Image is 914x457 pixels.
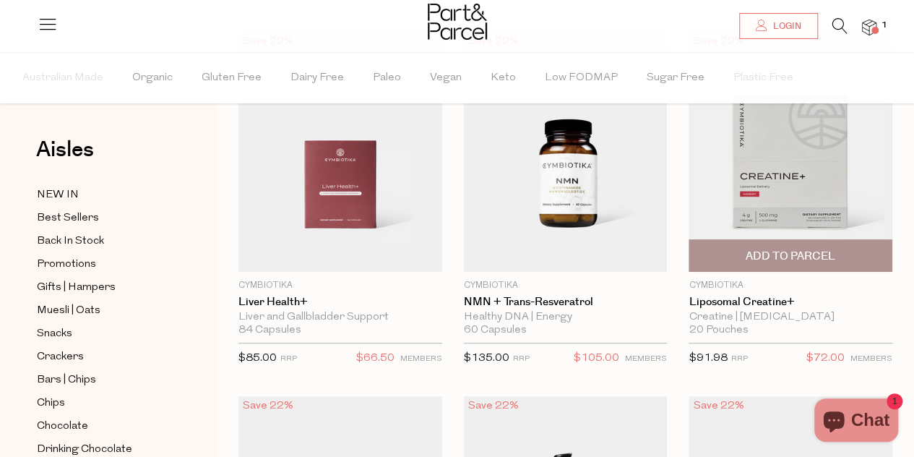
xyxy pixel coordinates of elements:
[132,53,173,103] span: Organic
[464,296,668,309] a: NMN + Trans-Resveratrol
[37,371,168,389] a: Bars | Chips
[689,239,892,272] button: Add To Parcel
[373,53,401,103] span: Paleo
[36,134,94,166] span: Aisles
[464,279,668,292] p: Cymbiotika
[733,53,793,103] span: Plastic Free
[22,53,103,103] span: Australian Made
[37,325,168,343] a: Snacks
[37,394,168,412] a: Chips
[464,324,527,337] span: 60 Capsules
[37,418,88,435] span: Chocolate
[878,19,891,32] span: 1
[428,4,487,40] img: Part&Parcel
[464,32,668,272] img: NMN + Trans-Resveratrol
[491,53,516,103] span: Keto
[280,355,297,363] small: RRP
[37,186,168,204] a: NEW IN
[574,349,619,368] span: $105.00
[238,396,298,416] div: Save 22%
[689,32,892,272] img: Liposomal Creatine+
[37,278,168,296] a: Gifts | Hampers
[37,256,96,273] span: Promotions
[238,311,442,324] div: Liver and Gallbladder Support
[37,233,104,250] span: Back In Stock
[730,355,747,363] small: RRP
[37,395,65,412] span: Chips
[37,417,168,435] a: Chocolate
[37,255,168,273] a: Promotions
[545,53,618,103] span: Low FODMAP
[806,349,845,368] span: $72.00
[36,139,94,175] a: Aisles
[400,355,442,363] small: MEMBERS
[37,279,116,296] span: Gifts | Hampers
[862,20,876,35] a: 1
[689,396,748,416] div: Save 22%
[202,53,262,103] span: Gluten Free
[810,398,902,445] inbox-online-store-chat: Shopify online store chat
[37,372,96,389] span: Bars | Chips
[37,349,84,366] span: Crackers
[37,348,168,366] a: Crackers
[647,53,704,103] span: Sugar Free
[464,353,509,364] span: $135.00
[290,53,344,103] span: Dairy Free
[850,355,892,363] small: MEMBERS
[739,13,818,39] a: Login
[625,355,667,363] small: MEMBERS
[238,353,277,364] span: $85.00
[689,311,892,324] div: Creatine | [MEDICAL_DATA]
[37,209,168,227] a: Best Sellers
[746,249,835,264] span: Add To Parcel
[238,296,442,309] a: Liver Health+
[37,210,99,227] span: Best Sellers
[464,311,668,324] div: Healthy DNA | Energy
[37,325,72,343] span: Snacks
[37,232,168,250] a: Back In Stock
[769,20,801,33] span: Login
[464,396,523,416] div: Save 22%
[37,302,168,320] a: Muesli | Oats
[689,353,727,364] span: $91.98
[356,349,395,368] span: $66.50
[430,53,462,103] span: Vegan
[37,187,79,204] span: NEW IN
[513,355,530,363] small: RRP
[238,32,442,272] img: Liver Health+
[238,324,301,337] span: 84 Capsules
[689,279,892,292] p: Cymbiotika
[238,279,442,292] p: Cymbiotika
[689,296,892,309] a: Liposomal Creatine+
[37,302,100,320] span: Muesli | Oats
[689,324,748,337] span: 20 Pouches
